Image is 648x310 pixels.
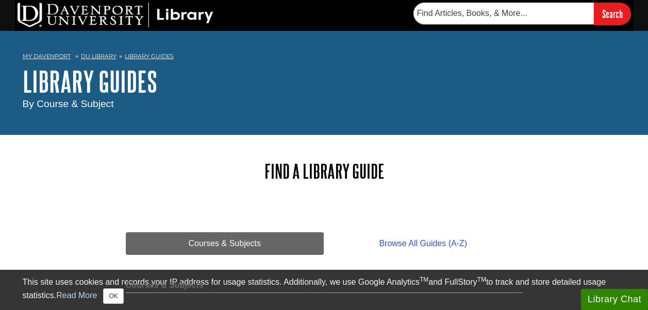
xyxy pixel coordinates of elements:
button: Close [103,288,123,304]
a: Read More [56,291,97,300]
a: Library Guides [125,53,174,60]
a: Courses & Subjects [126,232,324,255]
h2: Courses & Subjects [126,281,523,293]
input: Search [594,3,631,25]
input: Find Articles, Books, & More... [413,3,594,24]
div: This site uses cookies and records your IP address for usage statistics. Additionally, we use Goo... [23,276,626,304]
img: DU Library [18,3,213,27]
a: Browse All Guides (A-Z) [324,232,522,255]
nav: breadcrumb [23,49,626,66]
a: DU Library [81,53,117,60]
form: Searches DU Library's articles, books, and more [413,3,631,25]
h2: Find a Library Guide [126,161,523,182]
button: Library Chat [581,289,648,310]
h1: Library Guides [23,66,626,97]
a: My Davenport [23,52,71,61]
div: By Course & Subject [23,97,626,112]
